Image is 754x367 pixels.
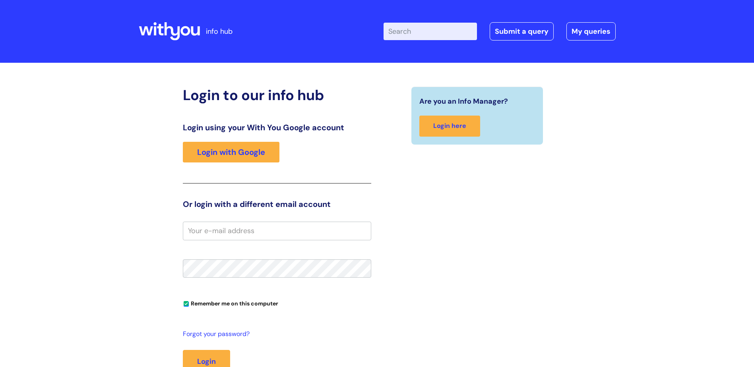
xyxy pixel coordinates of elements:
a: Submit a query [490,22,554,41]
div: You can uncheck this option if you're logging in from a shared device [183,297,371,309]
h3: Login using your With You Google account [183,123,371,132]
input: Remember me on this computer [184,301,189,307]
input: Your e-mail address [183,222,371,240]
a: My queries [566,22,616,41]
h2: Login to our info hub [183,87,371,104]
label: Remember me on this computer [183,298,278,307]
a: Login with Google [183,142,279,162]
input: Search [384,23,477,40]
p: info hub [206,25,233,38]
a: Login here [419,116,480,137]
span: Are you an Info Manager? [419,95,508,108]
h3: Or login with a different email account [183,199,371,209]
a: Forgot your password? [183,328,367,340]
